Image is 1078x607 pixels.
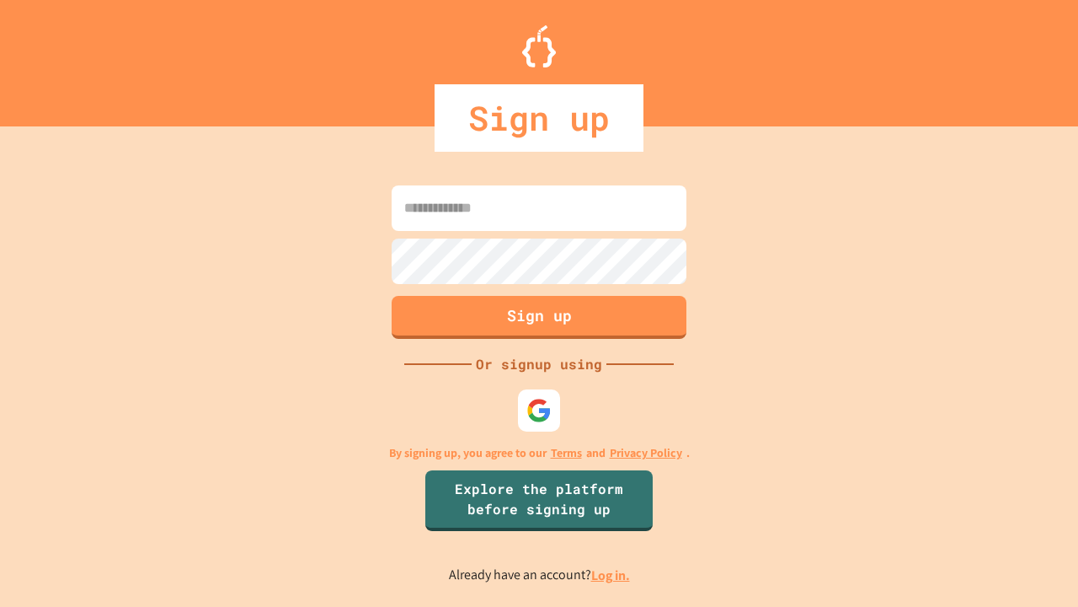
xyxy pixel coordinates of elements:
[610,444,682,462] a: Privacy Policy
[522,25,556,67] img: Logo.svg
[435,84,643,152] div: Sign up
[389,444,690,462] p: By signing up, you agree to our and .
[591,567,630,584] a: Log in.
[526,398,552,423] img: google-icon.svg
[449,565,630,586] p: Already have an account?
[472,354,606,374] div: Or signup using
[551,444,582,462] a: Terms
[425,470,653,531] a: Explore the platform before signing up
[392,296,686,339] button: Sign up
